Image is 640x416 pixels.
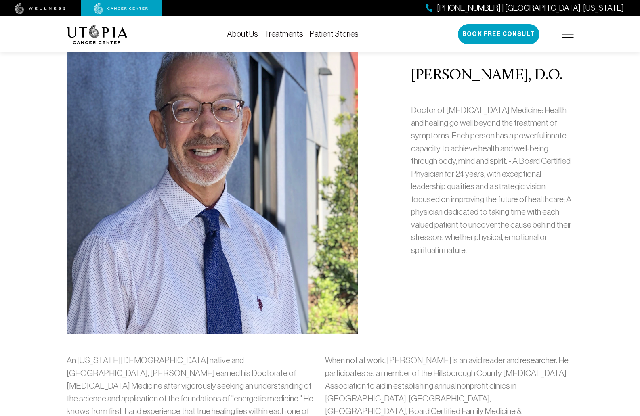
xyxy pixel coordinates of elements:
[227,29,258,38] a: About Us
[562,31,574,38] img: icon-hamburger
[426,2,624,14] a: [PHONE_NUMBER] | [GEOGRAPHIC_DATA], [US_STATE]
[437,2,624,14] span: [PHONE_NUMBER] | [GEOGRAPHIC_DATA], [US_STATE]
[264,29,303,38] a: Treatments
[94,3,148,14] img: cancer center
[310,29,359,38] a: Patient Stories
[15,3,66,14] img: wellness
[411,104,574,256] p: Doctor of [MEDICAL_DATA] Medicine: Health and healing go well beyond the treatment of symptoms. E...
[67,25,128,44] img: logo
[411,67,574,84] h2: [PERSON_NAME], D.O.
[458,24,539,44] button: Book Free Consult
